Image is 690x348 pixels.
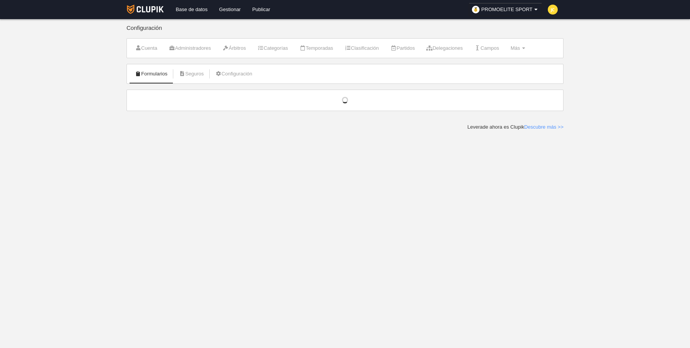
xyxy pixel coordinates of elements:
a: Más [506,42,529,54]
span: Más [511,45,520,51]
div: Leverade ahora es Clupik [467,124,563,131]
a: Árbitros [218,42,250,54]
img: organizador.30x30.png [472,6,480,13]
a: Partidos [386,42,419,54]
a: Configuración [211,68,256,80]
a: Temporadas [295,42,337,54]
img: Clupik [127,5,164,14]
span: PROMOELITE SPORT [481,6,532,13]
img: c2l6ZT0zMHgzMCZmcz05JnRleHQ9SkMmYmc9ZmRkODM1.png [548,5,558,15]
a: Cuenta [131,42,161,54]
a: Descubre más >> [524,124,563,130]
div: Cargando [135,97,555,104]
a: Campos [470,42,503,54]
a: Categorías [253,42,292,54]
a: Delegaciones [422,42,467,54]
a: Administradores [164,42,215,54]
a: Clasificación [340,42,383,54]
div: Configuración [127,25,563,38]
a: PROMOELITE SPORT [469,3,542,16]
a: Seguros [175,68,208,80]
a: Formularios [131,68,172,80]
